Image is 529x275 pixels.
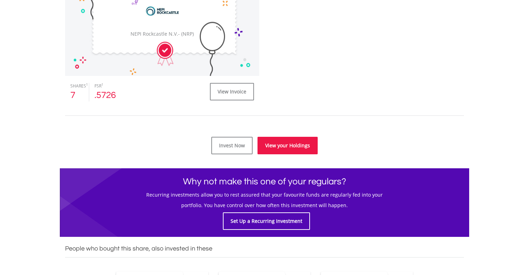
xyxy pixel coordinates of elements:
[94,89,118,101] div: .5726
[65,244,464,254] h3: People who bought this share, also invested in these
[178,31,194,37] span: - (NRP)
[65,175,464,188] h1: Why not make this one of your regulars?
[101,82,103,87] sup: 1
[70,83,84,89] div: SHARES
[211,137,253,154] a: Invest Now
[65,191,464,198] h5: Recurring investments allow you to rest assured that your favourite funds are regularly fed into ...
[223,212,310,230] a: Set Up a Recurring Investment
[70,89,84,101] div: 7
[128,31,196,38] div: NEPI Rockcastle N.V.
[258,137,318,154] a: View your Holdings
[86,82,88,87] sup: 1
[94,83,118,89] div: FSR
[210,83,254,100] a: View Invoice
[65,202,464,209] h5: portfolio. You have control over how often this investment will happen.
